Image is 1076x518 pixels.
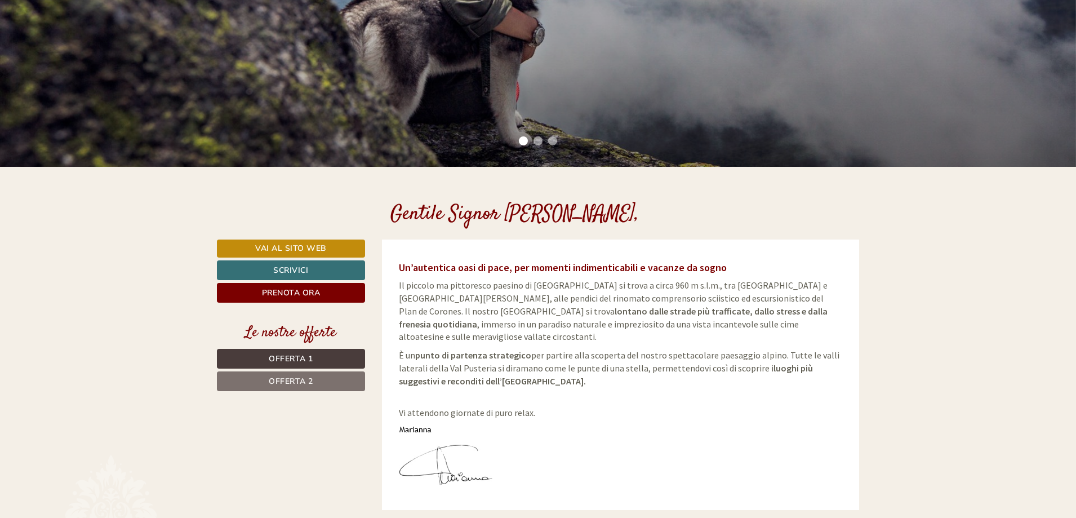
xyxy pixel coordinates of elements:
span: Il piccolo ma pittoresco paesino di [GEOGRAPHIC_DATA] si trova a circa 960 m s.l.m., tra [GEOGRAP... [399,280,828,342]
div: Buon giorno, come possiamo aiutarla? [8,30,171,65]
span: Vi attendono giornate di puro relax. [399,394,535,418]
span: Offerta 2 [269,376,313,387]
button: Invia [386,297,444,317]
span: È un per partire alla scoperta del nostro spettacolare paesaggio alpino. Tutte le valli laterali ... [399,349,839,387]
span: Offerta 1 [269,353,313,364]
span: Un’autentica oasi di pace, per momenti indimenticabili e vacanze da sogno [399,261,727,274]
img: user-72.jpg [399,425,496,488]
h1: Gentile Signor [PERSON_NAME], [390,203,639,226]
strong: punto di partenza strategico [415,349,531,361]
a: Scrivici [217,260,365,280]
strong: lontano dalle strade più trafficate, dallo stress e dalla frenesia quotidiana [399,306,828,330]
div: [DATE] [202,8,242,28]
small: 11:11 [17,55,166,63]
a: Prenota ora [217,283,365,303]
div: Le nostre offerte [217,322,365,343]
div: [GEOGRAPHIC_DATA] [17,33,166,42]
a: Vai al sito web [217,240,365,258]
